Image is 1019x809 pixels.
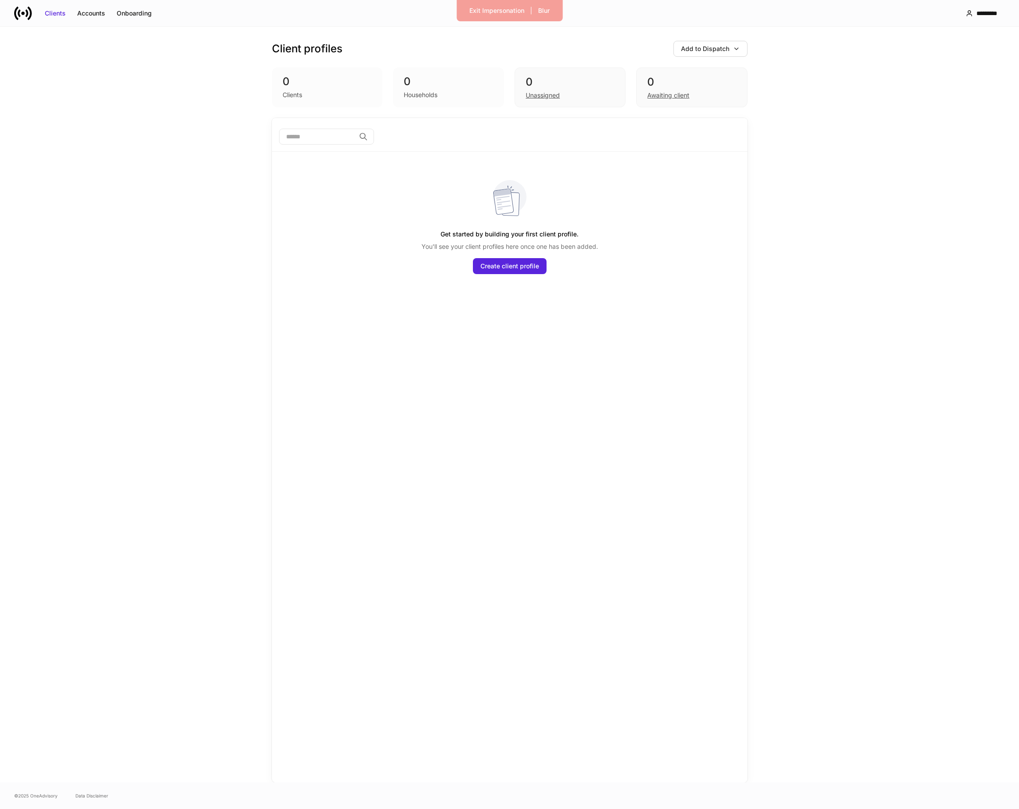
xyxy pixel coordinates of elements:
h5: Get started by building your first client profile. [441,226,578,242]
div: Households [404,90,437,99]
div: Create client profile [480,262,539,271]
div: Accounts [77,9,105,18]
p: You'll see your client profiles here once one has been added. [421,242,598,251]
div: 0 [526,75,614,89]
div: Exit Impersonation [469,6,524,15]
div: 0Unassigned [515,67,626,107]
div: Unassigned [526,91,560,100]
div: Clients [45,9,66,18]
button: Onboarding [111,6,157,20]
button: Blur [532,4,555,18]
div: Blur [538,6,550,15]
div: Add to Dispatch [681,44,729,53]
button: Add to Dispatch [673,41,748,57]
div: 0 [283,75,372,89]
div: Awaiting client [647,91,689,100]
div: 0 [647,75,736,89]
div: Clients [283,90,302,99]
button: Accounts [71,6,111,20]
button: Create client profile [473,258,547,274]
div: 0Awaiting client [636,67,747,107]
a: Data Disclaimer [75,792,108,799]
button: Exit Impersonation [464,4,530,18]
span: © 2025 OneAdvisory [14,792,58,799]
button: Clients [39,6,71,20]
div: 0 [404,75,493,89]
h3: Client profiles [272,42,342,56]
div: Onboarding [117,9,152,18]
